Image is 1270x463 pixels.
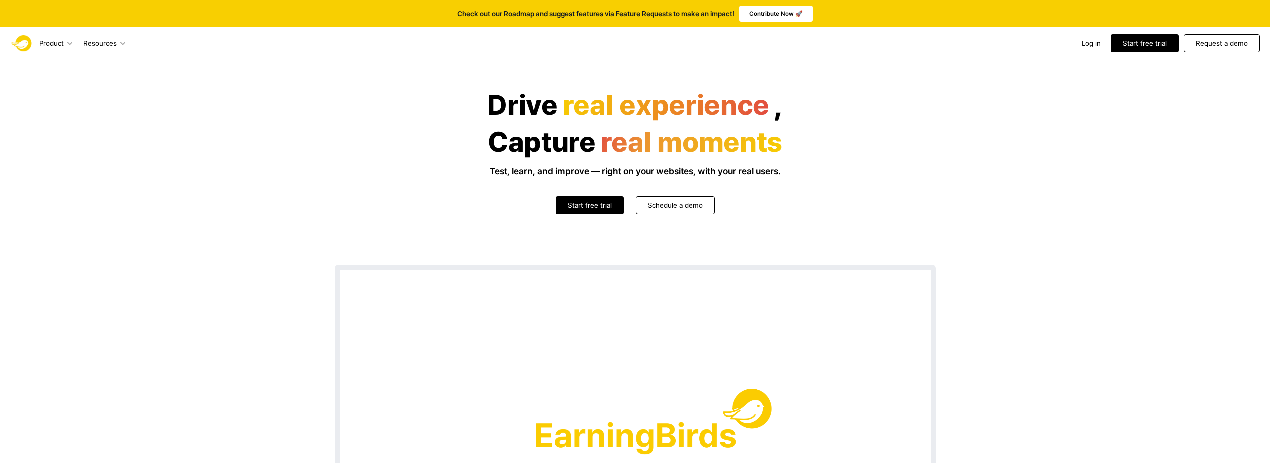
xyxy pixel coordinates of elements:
[598,124,784,161] span: real moments
[560,87,771,124] span: real experience
[1082,38,1101,48] a: Log in
[1184,34,1260,52] a: Request a demo
[568,200,612,210] p: Start free trial
[488,126,596,158] h1: Capture
[739,6,813,22] a: Contribute Now 🚀
[749,9,803,19] p: Contribute Now 🚀
[10,31,34,55] img: Logo
[1111,34,1179,52] a: Start free trial
[556,196,624,214] a: Start free trial
[1196,38,1248,48] p: Request a demo
[774,89,783,121] h1: ,
[335,166,936,176] h3: Test, learn, and improve — right on your websites, with your real users.
[457,10,734,18] p: Check out our Roadmap and suggest features via Feature Requests to make an impact!
[648,200,703,210] p: Schedule a demo
[1123,38,1167,48] p: Start free trial
[39,38,64,48] p: Product
[636,196,715,214] a: Schedule a demo
[83,38,117,48] p: Resources
[487,89,558,121] h1: Drive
